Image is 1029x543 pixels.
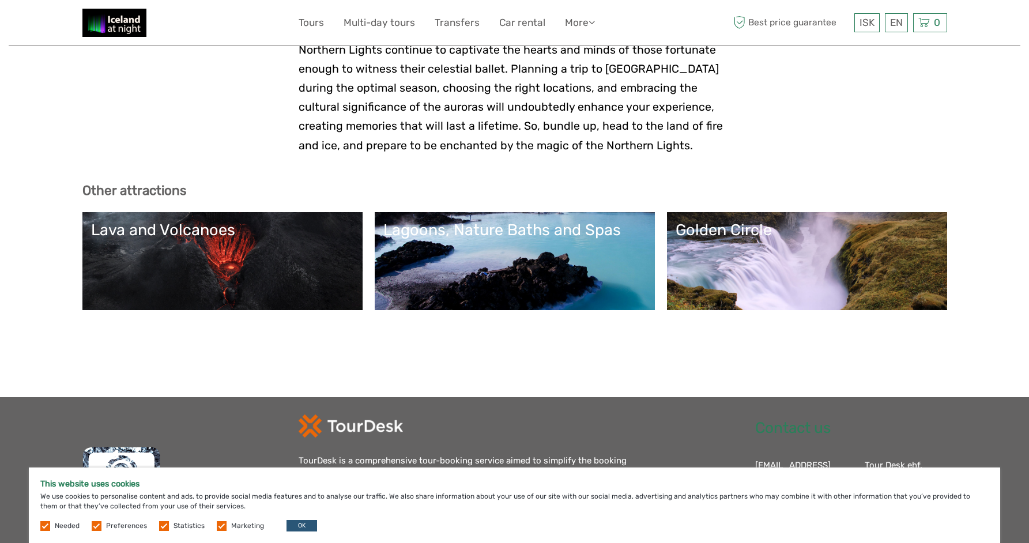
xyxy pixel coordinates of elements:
a: Golden Circle [676,221,938,301]
div: Tour Desk ehf. [STREET_ADDRESS] IS6005100370 VAT#114044 [865,459,947,534]
a: Car rental [499,14,545,31]
div: We use cookies to personalise content and ads, to provide social media features and to analyse ou... [29,467,1000,543]
a: Transfers [435,14,480,31]
a: Multi-day tours [344,14,415,31]
a: Tours [299,14,324,31]
span: 0 [932,17,942,28]
div: TourDesk is a comprehensive tour-booking service aimed to simplify the booking process of our cli... [299,455,644,492]
p: We're away right now. Please check back later! [16,20,130,29]
img: fms.png [82,447,161,533]
h2: Contact us [755,419,947,438]
div: Lagoons, Nature Baths and Spas [383,221,646,239]
h5: This website uses cookies [40,479,989,489]
a: Lava and Volcanoes [91,221,354,301]
span: ISK [860,17,875,28]
label: Preferences [106,521,147,531]
div: Golden Circle [676,221,938,239]
a: More [565,14,595,31]
a: Lagoons, Nature Baths and Spas [383,221,646,301]
button: Open LiveChat chat widget [133,18,146,32]
span: Best price guarantee [731,13,851,32]
label: Statistics [174,521,205,531]
img: 2375-0893e409-a1bb-4841-adb0-b7e32975a913_logo_small.jpg [82,9,146,37]
div: EN [885,13,908,32]
label: Needed [55,521,80,531]
button: OK [287,520,317,531]
div: Lava and Volcanoes [91,221,354,239]
label: Marketing [231,521,264,531]
div: [EMAIL_ADDRESS][DOMAIN_NAME] [PHONE_NUMBER] [755,459,853,534]
b: Other attractions [82,183,186,198]
img: td-logo-white.png [299,414,403,438]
